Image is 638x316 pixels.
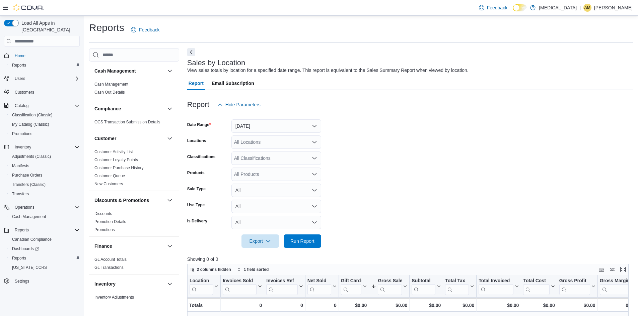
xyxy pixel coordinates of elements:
span: Promotions [12,131,32,136]
button: Inventory [1,142,82,152]
span: Email Subscription [212,77,254,90]
button: [DATE] [231,119,321,133]
span: Export [245,234,275,248]
button: 2 columns hidden [188,266,234,274]
span: Reports [9,254,80,262]
button: Keyboard shortcuts [597,266,606,274]
button: Compliance [94,105,164,112]
label: Locations [187,138,206,143]
a: [US_STATE] CCRS [9,264,50,272]
label: Classifications [187,154,216,160]
button: All [231,184,321,197]
button: Cash Management [166,67,174,75]
span: Customer Activity List [94,149,133,154]
span: My Catalog (Classic) [9,120,80,128]
div: Total Cost [523,278,549,295]
span: Cash Management [9,213,80,221]
div: Gross Sales [378,278,402,295]
div: Finance [89,255,179,274]
span: Manifests [9,162,80,170]
span: Customer Queue [94,173,125,179]
button: Inventory [12,143,34,151]
h1: Reports [89,21,124,34]
span: Purchase Orders [12,173,43,178]
a: Feedback [476,1,510,14]
span: Classification (Classic) [9,111,80,119]
span: [US_STATE] CCRS [12,265,47,270]
span: Promotions [9,130,80,138]
span: Home [12,51,80,60]
div: Gross Profit [559,278,590,284]
span: Transfers [12,191,29,197]
a: Transfers (Classic) [9,181,48,189]
span: Inventory [12,143,80,151]
button: Discounts & Promotions [94,197,164,204]
button: Cash Management [94,68,164,74]
button: Gross Sales [371,278,407,295]
span: Load All Apps in [GEOGRAPHIC_DATA] [19,20,80,33]
button: Users [1,74,82,83]
span: Settings [15,279,29,284]
span: Feedback [139,26,159,33]
button: Adjustments (Classic) [7,152,82,161]
a: Adjustments (Classic) [9,152,54,161]
a: Home [12,52,28,60]
button: Subtotal [412,278,441,295]
a: Customer Activity List [94,149,133,154]
button: Gift Cards [341,278,367,295]
span: Customer Loyalty Points [94,157,138,163]
a: Inventory Adjustments [94,295,134,300]
div: Subtotal [412,278,435,295]
h3: Report [187,101,209,109]
button: Customer [94,135,164,142]
button: All [231,200,321,213]
button: Catalog [12,102,31,110]
button: [US_STATE] CCRS [7,263,82,272]
button: Transfers [7,189,82,199]
div: Gift Card Sales [341,278,361,295]
label: Products [187,170,205,176]
label: Sale Type [187,186,206,192]
button: Total Tax [445,278,474,295]
button: Users [12,75,28,83]
span: My Catalog (Classic) [12,122,49,127]
a: GL Account Totals [94,257,127,262]
div: Gross Margin [599,278,633,295]
span: Catalog [12,102,80,110]
span: Purchase Orders [9,171,80,179]
a: Manifests [9,162,32,170]
span: Operations [12,203,80,211]
span: Transfers (Classic) [9,181,80,189]
button: Inventory [94,281,164,287]
h3: Cash Management [94,68,136,74]
span: Customer Purchase History [94,165,144,171]
span: 2 columns hidden [197,267,231,272]
a: New Customers [94,182,123,186]
span: Reports [12,63,26,68]
a: GL Transactions [94,265,124,270]
button: Finance [94,243,164,249]
button: Hide Parameters [215,98,263,111]
div: Total Invoiced [479,278,513,295]
button: Canadian Compliance [7,235,82,244]
span: Reports [12,255,26,261]
div: Total Tax [445,278,469,295]
button: Total Invoiced [479,278,519,295]
span: Report [189,77,204,90]
span: Users [12,75,80,83]
button: Discounts & Promotions [166,196,174,204]
div: Gross Margin [599,278,633,284]
button: Reports [12,226,31,234]
a: Settings [12,277,32,285]
a: Cash Out Details [94,90,125,95]
button: Open list of options [312,139,317,145]
div: Location [190,278,213,284]
button: Compliance [166,105,174,113]
span: Hide Parameters [225,101,261,108]
button: My Catalog (Classic) [7,120,82,129]
button: Purchase Orders [7,171,82,180]
div: Total Invoiced [479,278,513,284]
